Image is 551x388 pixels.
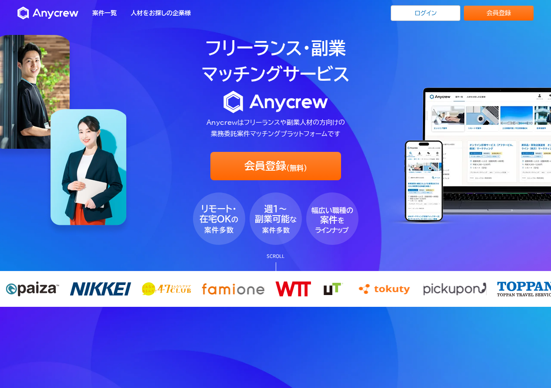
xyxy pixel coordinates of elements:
a: ログイン [391,5,460,21]
img: fv_bubble2 [250,192,302,245]
img: ut [321,282,345,296]
img: Anycrew [17,7,78,20]
a: 会員登録 [464,6,534,21]
h1: フリーランス・副業 マッチングサービス [193,35,358,87]
img: 47club [141,282,190,295]
a: 会員登録(無料) [210,152,341,180]
img: fv_bubble1 [193,192,245,245]
p: Anycrewはフリーランスや副業人材の方向けの 業務委託案件マッチングプラットフォームです [193,117,358,140]
a: 人材をお探しの企業様 [131,10,191,16]
img: wtt [274,282,310,296]
img: logo [223,91,328,113]
img: famione [201,282,264,296]
img: fv_bubble3 [306,192,358,245]
a: 案件一覧 [92,10,117,16]
img: nikkei [69,282,131,295]
img: paiza [5,282,58,296]
img: tokuty [355,282,412,296]
img: pickupon [423,282,486,296]
p: SCROLL [265,254,287,258]
span: 会員登録 [244,160,286,172]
